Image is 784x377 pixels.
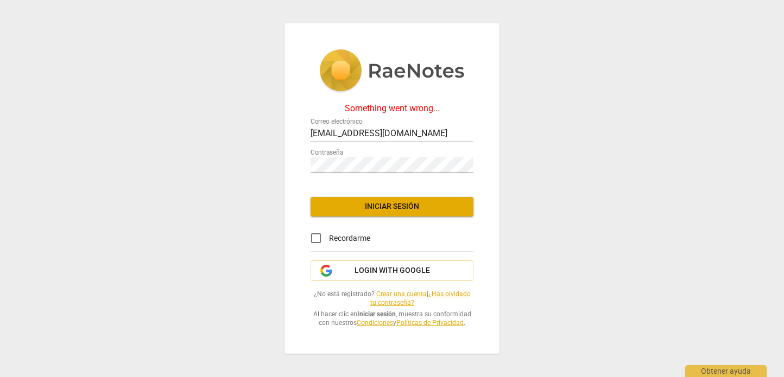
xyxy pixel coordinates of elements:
[329,233,370,244] span: Recordarme
[311,104,473,113] div: Something went wrong...
[311,310,473,328] span: Al hacer clic en , muestra su conformidad con nuestros y .
[357,310,396,318] b: Iniciar sesión
[319,49,465,94] img: 5ac2273c67554f335776073100b6d88f.svg
[311,119,362,125] label: Correo electrónico
[396,319,464,327] a: Políticas de Privacidad
[357,319,393,327] a: Condiciones
[311,150,344,156] label: Contraseña
[376,290,427,298] a: Crear una cuenta
[319,201,465,212] span: Iniciar sesión
[311,290,473,308] span: ¿No está registrado? |
[685,365,767,377] div: Obtener ayuda
[311,197,473,216] button: Iniciar sesión
[355,265,430,276] span: Login with Google
[311,260,473,281] button: Login with Google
